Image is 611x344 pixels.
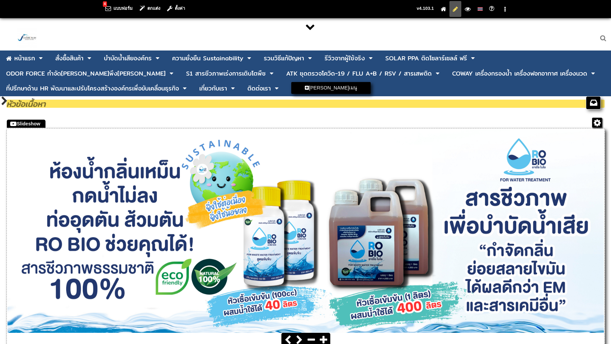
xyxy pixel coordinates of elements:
[247,85,271,92] div: ติดต่อเรา
[172,55,243,61] div: ความยั่งยืน Sustainability
[140,6,160,11] a: ตกแต่ง
[461,1,474,17] li: มุมมองผู้ชม
[186,70,266,77] div: S1 สารชีวภาพเร่งการเติบโตพืช
[229,83,237,94] span: คลิกเพื่อแสดงเมนูระดับ 2
[1,52,48,65] li: ลากเพื่อย้ายตำแหน่ง
[286,67,432,80] a: ATK ชุดตรวจโควิด-19 / FLU A+B / RSV / สารเสพติด
[85,53,93,64] span: คลิกเพื่อแสดงเมนูระดับ 2
[325,55,365,61] div: รีวิวจากผู้ใช้จริง
[1,96,7,108] div: แสดงพื้นที่ด้านข้าง
[586,97,600,109] div: คลังเนื้อหา (ไม่แสดงในเมนู)
[55,55,84,61] div: สั่งซื้อสินค้า
[447,67,600,80] li: ลากเพื่อย้ายตำแหน่ง
[267,68,276,79] span: คลิกเพื่อแสดงเมนูระดับ 2
[245,53,253,64] span: คลิกเพื่อแสดงเมนูระดับ 2
[167,6,185,11] a: ตั้งค่า
[291,82,371,94] a: [PERSON_NAME]เมนู
[50,52,97,65] li: ลากเพื่อย้ายตำแหน่ง
[286,82,376,94] li: ลากเพื่อย้ายตำแหน่ง
[105,6,133,11] a: แบบฟอร์ม
[452,70,587,77] div: COWAY เครื่องกรองน้ำ เครื่องฟอกอากาศ เครื่องนวด
[6,67,166,80] a: ODOR FORCE กำจัด[PERSON_NAME]พึง[PERSON_NAME]
[37,53,45,64] span: คลิกเพื่อแสดงเมนูระดับ 2
[104,55,152,61] div: บําบัดน้ำเสียองค์กร
[181,83,189,94] span: คลิกเพื่อแสดงเมนูระดับ 2
[199,82,227,95] a: เกี่ยวกับเรา
[242,82,284,95] li: ลากเพื่อย้ายตำแหน่ง
[6,52,35,65] a: หน้าแรก
[264,55,304,61] div: รวมวิธีแก้ปัญหา
[385,52,467,65] a: SOLAR PPA ติดโซลาร์เซลล์ ฟรี
[6,82,179,95] a: ที่ปรึกษาด้าน HR พัฒนาและปรับโครงสร้างองค์กรเพื่อขับเคลื่อนธุรกิจ
[319,52,378,65] li: ลากเพื่อย้ายตำแหน่ง
[589,68,597,79] span: คลิกเพื่อแสดงเมนูระดับ 2
[194,82,240,95] li: ลากเพื่อย้ายตำแหน่ง
[325,52,365,65] a: รีวิวจากผู้ใช้จริง
[181,67,279,80] li: ลากเพื่อย้ายตำแหน่ง
[385,55,467,61] div: SOLAR PPA ติดโซลาร์เซลล์ ฟรี
[273,83,281,94] span: คลิกเพื่อแสดงเมนูระดับ 2
[14,53,35,63] div: หน้าแรก
[441,6,446,12] a: ไปยังหน้าแรก
[247,82,271,95] a: ติดต่อเรา
[305,22,315,31] div: ซ่อนพื้นที่ส่วนหัว
[281,67,445,80] li: ลากเพื่อย้ายตำแหน่ง
[153,53,162,64] span: คลิกเพื่อแสดงเมนูระดับ 2
[469,53,477,64] span: คลิกเพื่อแสดงเมนูระดับ 2
[99,52,165,65] li: ลากเพื่อย้ายตำแหน่ง
[55,52,84,65] a: สั่งซื้อสินค้า
[452,67,587,80] a: COWAY เครื่องกรองน้ำ เครื่องฟอกอากาศ เครื่องนวด
[167,68,175,79] span: คลิกเพื่อแสดงเมนูระดับ 2
[264,52,304,65] a: รวมวิธีแก้ปัญหา
[286,70,432,77] div: ATK ชุดตรวจโควิด-19 / FLU A+B / RSV / สารเสพติด
[449,1,461,17] li: มุมมองแก้ไข
[167,52,257,65] li: ลากเพื่อย้ายตำแหน่ง
[306,53,314,64] span: คลิกเพื่อแสดงเมนูระดับ 2
[6,85,179,92] div: ที่ปรึกษาด้าน HR พัฒนาและปรับโครงสร้างองค์กรเพื่อขับเคลื่อนธุรกิจ
[103,1,107,7] div: 4
[17,28,37,48] img: large-1644130236041.jpg
[380,52,480,65] li: ลากเพื่อย้ายตำแหน่ง
[259,52,317,65] li: ลากเพื่อย้ายตำแหน่ง
[104,52,152,65] a: บําบัดน้ำเสียองค์กร
[186,67,266,80] a: S1 สารชีวภาพเร่งการเติบโตพืช
[1,67,179,80] li: ลากเพื่อย้ายตำแหน่ง
[172,52,243,65] a: ความยั่งยืน Sustainability
[433,68,442,79] span: คลิกเพื่อแสดงเมนูระดับ 2
[199,85,227,92] div: เกี่ยวกับเรา
[6,70,166,77] div: ODOR FORCE กำจัด[PERSON_NAME]พึง[PERSON_NAME]
[7,120,45,128] div: ลากเพื่อย้ายตำแหน่ง
[367,53,375,64] span: คลิกเพื่อแสดงเมนูระดับ 2
[1,82,192,95] li: ลากเพื่อย้ายตำแหน่ง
